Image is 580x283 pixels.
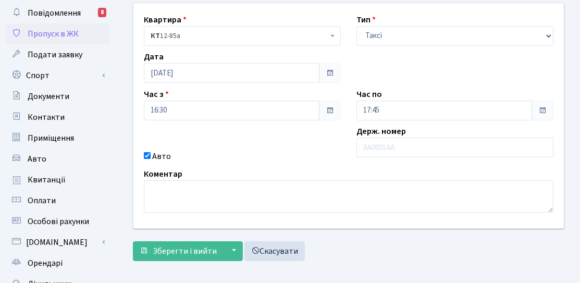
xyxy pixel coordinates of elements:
[28,153,46,165] span: Авто
[5,190,109,211] a: Оплати
[28,257,63,269] span: Орендарі
[5,169,109,190] a: Квитанції
[356,125,406,138] label: Держ. номер
[144,168,182,180] label: Коментар
[5,23,109,44] a: Пропуск в ЖК
[28,7,81,19] span: Повідомлення
[152,150,171,163] label: Авто
[5,107,109,128] a: Контакти
[356,138,553,157] input: AA0001AA
[151,31,160,41] b: КТ
[28,91,69,102] span: Документи
[28,112,65,123] span: Контакти
[356,14,376,26] label: Тип
[28,49,82,60] span: Подати заявку
[244,241,305,261] a: Скасувати
[5,128,109,149] a: Приміщення
[144,26,341,46] span: <b>КТ</b>&nbsp;&nbsp;&nbsp;&nbsp;12-85а
[28,216,89,227] span: Особові рахунки
[151,31,328,41] span: <b>КТ</b>&nbsp;&nbsp;&nbsp;&nbsp;12-85а
[28,195,56,206] span: Оплати
[144,14,187,26] label: Квартира
[153,245,217,257] span: Зберегти і вийти
[5,253,109,274] a: Орендарі
[356,88,382,101] label: Час по
[144,51,164,63] label: Дата
[28,174,66,186] span: Квитанції
[5,86,109,107] a: Документи
[5,44,109,65] a: Подати заявку
[5,232,109,253] a: [DOMAIN_NAME]
[5,149,109,169] a: Авто
[144,88,169,101] label: Час з
[5,65,109,86] a: Спорт
[28,28,79,40] span: Пропуск в ЖК
[28,132,74,144] span: Приміщення
[98,8,106,17] div: 8
[133,241,224,261] button: Зберегти і вийти
[5,211,109,232] a: Особові рахунки
[5,3,109,23] a: Повідомлення8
